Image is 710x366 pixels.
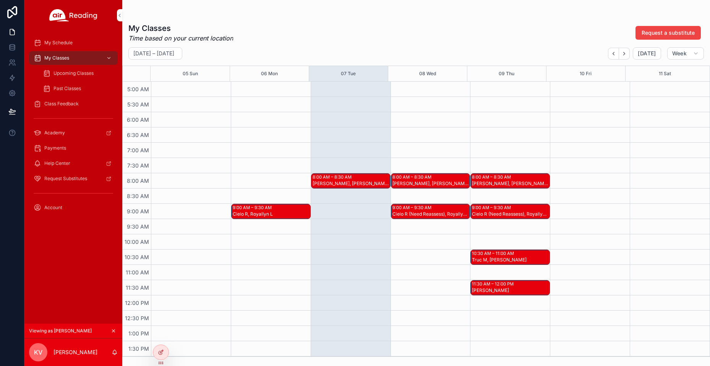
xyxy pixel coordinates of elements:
[29,141,118,155] a: Payments
[44,55,69,61] span: My Classes
[419,66,436,81] button: 08 Wed
[261,66,278,81] button: 06 Mon
[125,208,151,214] span: 9:00 AM
[44,40,73,46] span: My Schedule
[126,330,151,337] span: 1:00 PM
[29,51,118,65] a: My Classes
[124,269,151,276] span: 11:00 AM
[53,70,94,76] span: Upcoming Classes
[341,66,356,81] button: 07 Tue
[472,205,513,211] div: 9:00 AM – 9:30 AM
[619,48,630,60] button: Next
[53,348,97,356] p: [PERSON_NAME]
[125,101,151,108] span: 5:30 AM
[125,223,151,230] span: 9:30 AM
[123,300,151,306] span: 12:00 PM
[392,181,470,187] div: [PERSON_NAME], [PERSON_NAME], [PERSON_NAME]
[391,174,470,188] div: 8:00 AM – 8:30 AM[PERSON_NAME], [PERSON_NAME], [PERSON_NAME]
[49,9,97,21] img: App logo
[313,181,390,187] div: [PERSON_NAME], [PERSON_NAME], [PERSON_NAME]
[38,66,118,80] a: Upcoming Classes
[642,29,695,37] span: Request a substitute
[34,348,42,357] span: KV
[125,132,151,138] span: 6:30 AM
[24,31,122,224] div: scrollable content
[311,174,390,188] div: 8:00 AM – 8:30 AM[PERSON_NAME], [PERSON_NAME], [PERSON_NAME]
[29,97,118,111] a: Class Feedback
[44,130,65,136] span: Academy
[472,281,515,287] div: 11:30 AM – 12:00 PM
[125,162,151,169] span: 7:30 AM
[471,250,550,264] div: 10:30 AM – 11:00 AMTruc M, [PERSON_NAME]
[638,50,656,57] span: [DATE]
[471,281,550,295] div: 11:30 AM – 12:00 PM[PERSON_NAME]
[392,205,433,211] div: 9:00 AM – 9:30 AM
[608,48,619,60] button: Back
[472,174,513,180] div: 8:00 AM – 8:30 AM
[499,66,514,81] button: 09 Thu
[472,287,549,293] div: [PERSON_NAME]
[29,172,118,185] a: Request Substitutes
[123,239,151,245] span: 10:00 AM
[125,147,151,153] span: 7:00 AM
[29,156,118,170] a: Help Center
[391,204,470,219] div: 9:00 AM – 9:30 AMCielo R (Need Reassess), Royallyn L (Need Reassess)
[44,176,87,182] span: Request Substitutes
[124,284,151,291] span: 11:30 AM
[472,257,549,263] div: Truc M, [PERSON_NAME]
[128,34,233,43] em: Time based on your current location
[580,66,592,81] button: 10 Fri
[183,66,198,81] button: 05 Sun
[392,174,433,180] div: 8:00 AM – 8:30 AM
[125,116,151,123] span: 6:00 AM
[126,345,151,352] span: 1:30 PM
[232,204,310,219] div: 9:00 AM – 9:30 AMCielo R, Royallyn L
[44,101,79,107] span: Class Feedback
[125,193,151,199] span: 8:30 AM
[53,85,81,92] span: Past Classes
[635,26,701,40] button: Request a substitute
[233,211,310,217] div: Cielo R, Royallyn L
[44,205,62,211] span: Account
[44,145,66,151] span: Payments
[44,160,70,166] span: Help Center
[633,47,661,60] button: [DATE]
[29,36,118,50] a: My Schedule
[123,254,151,260] span: 10:30 AM
[667,47,704,60] button: Week
[38,82,118,95] a: Past Classes
[672,50,687,57] span: Week
[472,211,549,217] div: Cielo R (Need Reassess), Royallyn L (Need Reassess)
[128,23,233,34] h1: My Classes
[29,201,118,214] a: Account
[471,174,550,188] div: 8:00 AM – 8:30 AM[PERSON_NAME], [PERSON_NAME], [PERSON_NAME]
[123,315,151,321] span: 12:30 PM
[472,250,516,256] div: 10:30 AM – 11:00 AM
[471,204,550,219] div: 9:00 AM – 9:30 AMCielo R (Need Reassess), Royallyn L (Need Reassess)
[659,66,671,81] button: 11 Sat
[133,50,174,57] h2: [DATE] – [DATE]
[472,181,549,187] div: [PERSON_NAME], [PERSON_NAME], [PERSON_NAME]
[125,177,151,184] span: 8:00 AM
[392,211,470,217] div: Cielo R (Need Reassess), Royallyn L (Need Reassess)
[233,205,274,211] div: 9:00 AM – 9:30 AM
[29,126,118,140] a: Academy
[125,86,151,92] span: 5:00 AM
[313,174,353,180] div: 8:00 AM – 8:30 AM
[29,328,92,334] span: Viewing as [PERSON_NAME]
